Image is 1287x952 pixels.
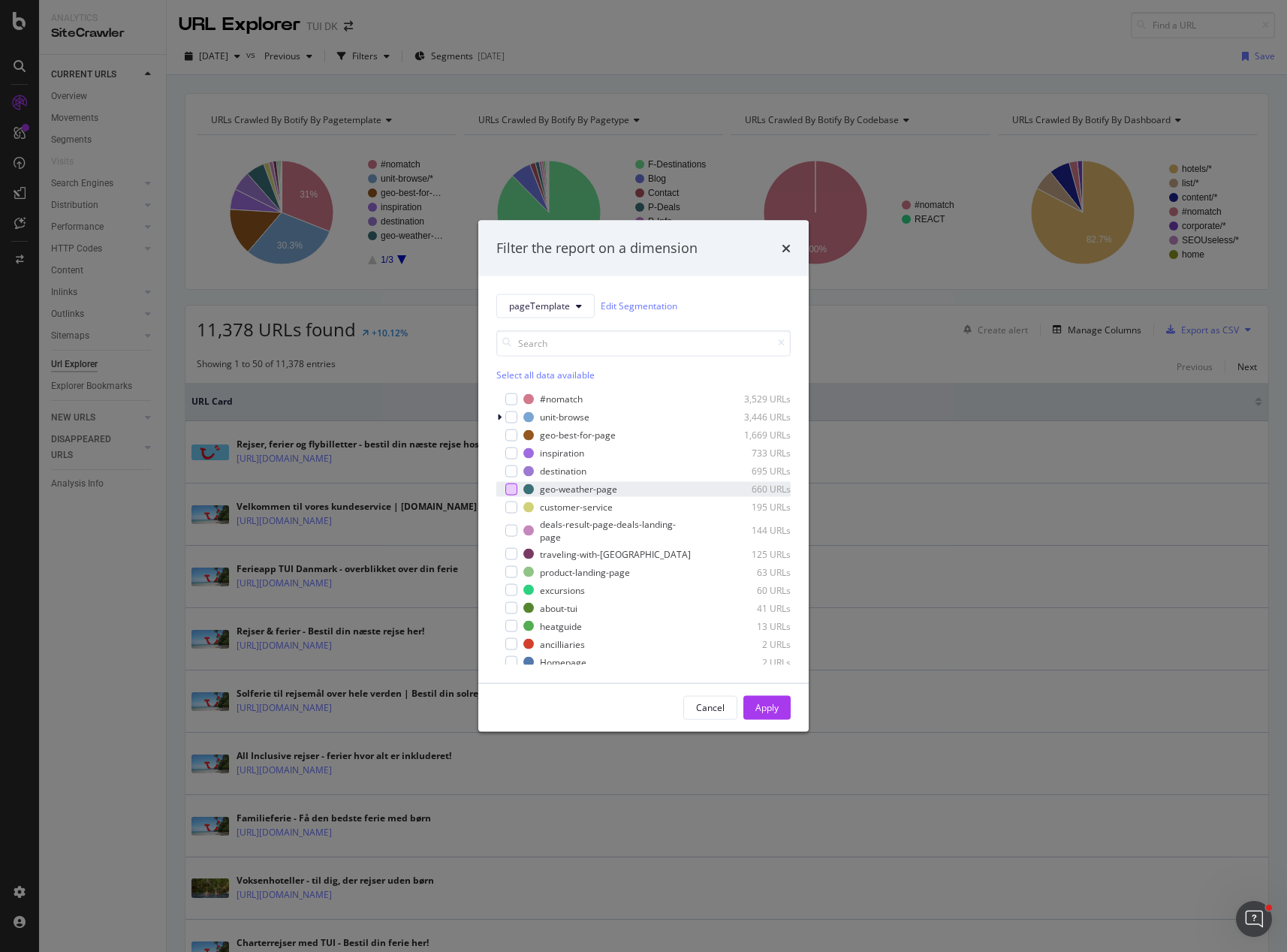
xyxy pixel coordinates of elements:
div: 660 URLs [717,483,791,496]
div: 13 URLs [717,619,791,632]
div: 63 URLs [717,565,791,578]
div: unit-browse [540,411,589,423]
div: heatguide [540,619,582,632]
div: customer-service [540,501,613,514]
div: deals-result-page-deals-landing-page [540,517,696,543]
div: 733 URLs [717,447,791,459]
div: modal [478,221,809,732]
div: Filter the report on a dimension [496,239,698,258]
div: 2 URLs [717,655,791,668]
button: Apply [743,695,791,719]
input: Search [496,330,791,356]
div: 144 URLs [717,524,791,537]
div: geo-best-for-page [540,429,616,441]
div: 195 URLs [717,501,791,514]
div: inspiration [540,447,584,459]
div: 125 URLs [717,547,791,560]
span: pageTemplate [509,300,570,312]
div: 2 URLs [717,637,791,650]
div: times [782,239,791,258]
div: Select all data available [496,368,791,381]
div: product-landing-page [540,565,630,578]
div: 695 URLs [717,465,791,478]
div: excursions [540,583,585,596]
div: Homepage [540,655,586,668]
div: destination [540,465,586,478]
div: #nomatch [540,393,583,405]
div: geo-weather-page [540,483,617,496]
iframe: Intercom live chat [1236,901,1272,937]
div: ancilliaries [540,637,585,650]
div: 1,669 URLs [717,429,791,441]
a: Edit Segmentation [601,298,677,314]
div: Cancel [696,701,725,714]
div: 3,446 URLs [717,411,791,423]
div: traveling-with-[GEOGRAPHIC_DATA] [540,547,691,560]
div: 60 URLs [717,583,791,596]
div: 3,529 URLs [717,393,791,405]
div: Apply [755,701,779,714]
div: 41 URLs [717,601,791,614]
div: about-tui [540,601,577,614]
button: Cancel [683,695,737,719]
button: pageTemplate [496,294,595,318]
